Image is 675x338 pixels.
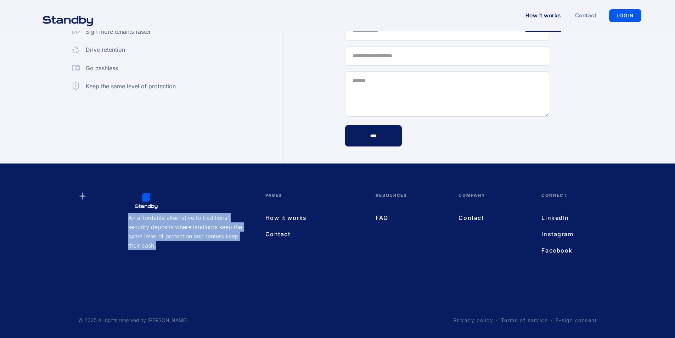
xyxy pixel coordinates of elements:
a: LinkedIn [541,213,583,222]
a: E-sign consent [556,317,597,324]
div: Drive retention [86,45,125,55]
div: pages [265,192,362,213]
a: · [496,317,498,324]
p: An affordable alternative to traditional security deposits where landlords keep the same level of... [128,213,244,250]
div: Resources [376,192,444,213]
div: Keep the same level of protection [86,82,176,91]
div: Company [459,192,527,213]
div: Go cashless [86,64,118,73]
a: How it works [265,213,362,222]
a: Terms of service [501,317,548,324]
a: Instagram [541,229,583,239]
a: LOGIN [609,9,641,22]
div: © 2025 All rights reserved by [PERSON_NAME] [78,317,188,324]
a: Privacy policy [454,317,494,324]
a: · [551,317,553,324]
a: home [34,11,102,20]
a: Facebook [541,246,583,255]
a: Contact [459,213,527,222]
a: FAQ [376,213,444,222]
a: Contact [265,229,362,239]
div: Connect [541,192,583,213]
